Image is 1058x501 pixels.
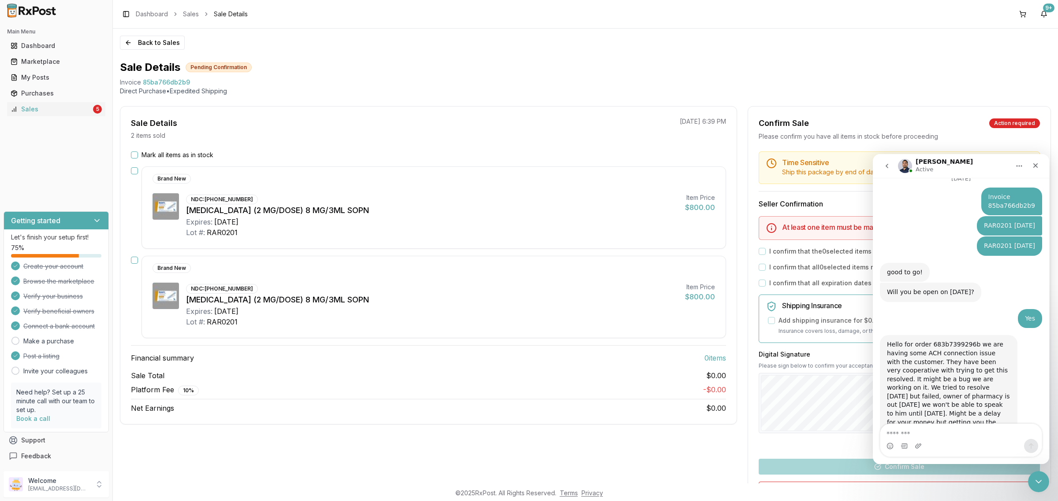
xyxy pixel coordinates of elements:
[143,78,190,87] span: 85ba766db2b9
[7,38,105,54] a: Dashboard
[131,131,165,140] p: 2 items sold
[7,54,105,70] a: Marketplace
[1037,7,1051,21] button: 9+
[120,36,185,50] button: Back to Sales
[153,283,179,309] img: Ozempic (2 MG/DOSE) 8 MG/3ML SOPN
[779,316,947,325] label: Add shipping insurance for $0.00 ( 1.5 % of order value)
[7,101,105,117] a: Sales5
[153,174,191,184] div: Brand New
[207,317,238,327] div: RAR0201
[16,388,96,414] p: Need help? Set up a 25 minute call with our team to set up.
[183,10,199,18] a: Sales
[23,307,94,316] span: Verify beneficial owners
[769,247,965,256] label: I confirm that the 0 selected items are in stock and ready to ship
[142,151,213,159] label: Mark all items as in stock
[120,60,180,74] h1: Sale Details
[186,306,212,317] div: Expires:
[186,227,205,238] div: Lot #:
[120,87,1051,96] p: Direct Purchase • Expedited Shipping
[4,102,109,116] button: Sales5
[120,78,141,87] div: Invoice
[759,350,1040,359] h3: Digital Signature
[4,55,109,69] button: Marketplace
[23,367,88,376] a: Invite your colleagues
[11,57,102,66] div: Marketplace
[782,168,901,176] span: Ship this package by end of day [DATE] .
[153,193,179,220] img: Ozempic (2 MG/DOSE) 8 MG/3ML SOPN
[685,283,715,291] div: Item Price
[706,370,726,381] span: $0.00
[93,105,102,114] div: 5
[759,482,1040,498] button: I don't have these items available anymore
[16,415,50,422] a: Book a call
[136,10,248,18] nav: breadcrumb
[131,403,174,413] span: Net Earnings
[769,263,951,272] label: I confirm that all 0 selected items match the listed condition
[779,327,1032,335] p: Insurance covers loss, damage, or theft during transit.
[186,217,212,227] div: Expires:
[23,322,95,331] span: Connect a bank account
[560,489,578,497] a: Terms
[7,28,105,35] h2: Main Menu
[680,117,726,126] p: [DATE] 6:39 PM
[11,73,102,82] div: My Posts
[186,294,678,306] div: [MEDICAL_DATA] (2 MG/DOSE) 8 MG/3ML SOPN
[704,353,726,363] span: 0 item s
[153,263,191,273] div: Brand New
[4,39,109,53] button: Dashboard
[11,41,102,50] div: Dashboard
[21,452,51,460] span: Feedback
[11,105,91,114] div: Sales
[685,193,715,202] div: Item Price
[769,279,907,287] label: I confirm that all expiration dates are correct
[11,243,24,252] span: 75 %
[11,215,60,226] h3: Getting started
[9,477,23,491] img: User avatar
[23,292,83,301] span: Verify your business
[131,370,164,381] span: Sale Total
[759,199,1040,209] h3: Seller Confirmation
[11,233,101,242] p: Let's finish your setup first!
[759,362,1040,369] p: Please sign below to confirm your acceptance of this order
[4,4,60,18] img: RxPost Logo
[782,159,1032,166] h5: Time Sensitive
[23,337,74,346] a: Make a purchase
[759,117,809,129] div: Confirm Sale
[214,217,238,227] div: [DATE]
[131,353,194,363] span: Financial summary
[685,202,715,213] div: $800.00
[23,277,94,286] span: Browse the marketplace
[23,352,60,361] span: Post a listing
[186,195,258,204] div: NDC: [PHONE_NUMBER]
[1028,471,1049,492] iframe: Intercom live chat
[4,448,109,464] button: Feedback
[1043,4,1054,12] div: 9+
[703,385,726,394] span: - $0.00
[989,118,1040,128] div: Action required
[782,302,1032,309] h5: Shipping Insurance
[178,386,199,395] div: 10 %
